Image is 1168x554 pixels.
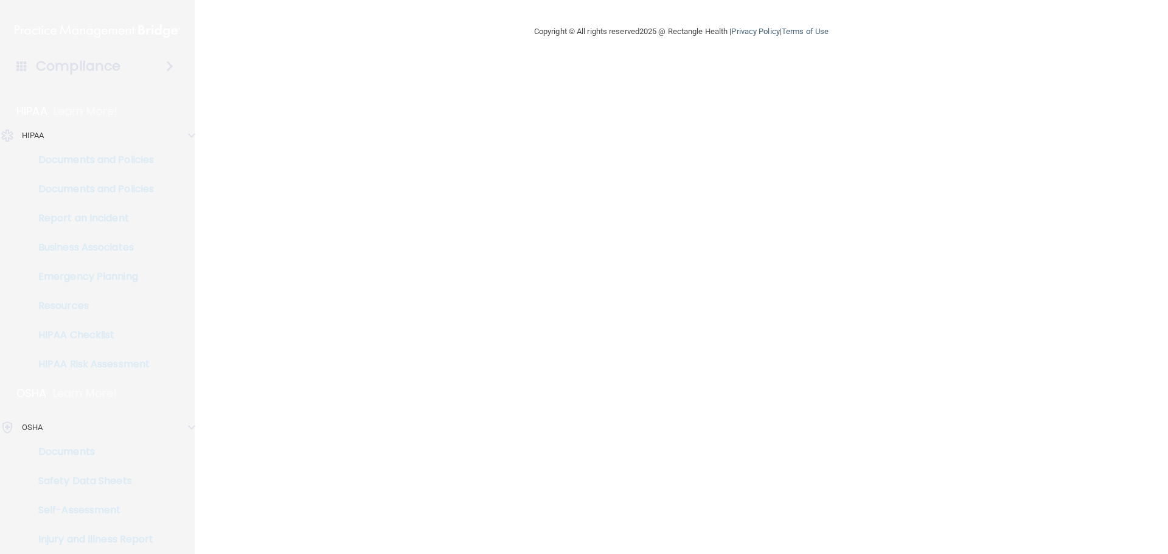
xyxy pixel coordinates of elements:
p: Self-Assessment [8,504,174,516]
p: HIPAA [16,104,47,119]
img: PMB logo [15,19,180,43]
p: HIPAA Checklist [8,329,174,341]
p: Report an Incident [8,212,174,224]
p: Safety Data Sheets [8,475,174,487]
p: OSHA [22,420,43,435]
p: Documents [8,446,174,458]
p: Injury and Illness Report [8,533,174,545]
h4: Compliance [36,58,120,75]
p: HIPAA [22,128,44,143]
p: Learn More! [53,386,117,401]
p: OSHA [16,386,47,401]
p: Business Associates [8,241,174,254]
p: Documents and Policies [8,183,174,195]
p: Emergency Planning [8,271,174,283]
a: Terms of Use [782,27,829,36]
p: HIPAA Risk Assessment [8,358,174,370]
a: Privacy Policy [731,27,779,36]
div: Copyright © All rights reserved 2025 @ Rectangle Health | | [459,12,903,51]
p: Learn More! [54,104,118,119]
p: Documents and Policies [8,154,174,166]
p: Resources [8,300,174,312]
